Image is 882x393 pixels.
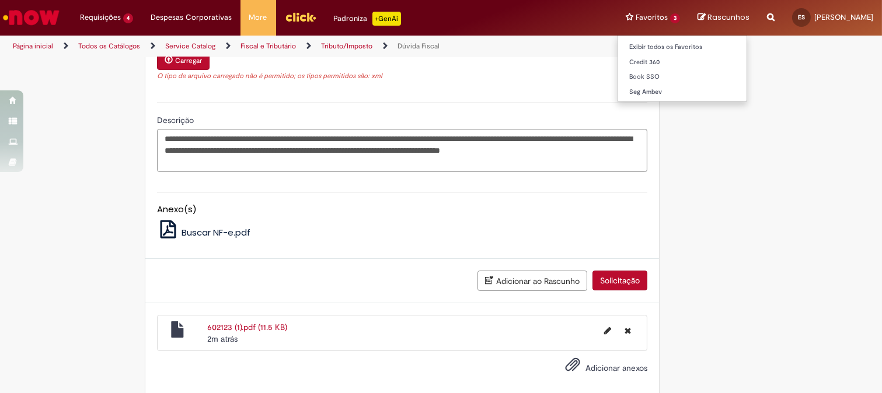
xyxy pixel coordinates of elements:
div: O tipo de arquivo carregado não é permitido; os tipos permitidos são: xml [157,72,647,82]
ul: Trilhas de página [9,36,579,57]
a: Exibir todos os Favoritos [618,41,747,54]
div: Padroniza [334,12,401,26]
h5: Anexo(s) [157,205,647,215]
time: 29/09/2025 14:11:37 [207,334,238,344]
img: click_logo_yellow_360x200.png [285,8,316,26]
a: Credit 360 [618,56,747,69]
span: Buscar NF-e.pdf [182,226,250,238]
span: 3 [670,13,680,23]
span: [PERSON_NAME] [814,12,873,22]
a: Todos os Catálogos [78,41,140,51]
a: Buscar NF-e.pdf [157,226,250,238]
button: Editar nome de arquivo 602123 (1).pdf [597,321,618,340]
a: Fiscal e Tributário [240,41,296,51]
button: Carregar anexo de Inserir XML das Notas que estão sendo questionadas Required [157,50,210,70]
a: Service Catalog [165,41,215,51]
button: Adicionar anexos [562,354,583,381]
textarea: Descrição [157,129,647,172]
span: Despesas Corporativas [151,12,232,23]
a: 602123 (1).pdf (11.5 KB) [207,322,287,332]
span: Requisições [80,12,121,23]
span: ES [798,13,805,21]
span: Rascunhos [707,12,749,23]
span: Favoritos [636,12,668,23]
a: Dúvida Fiscal [398,41,440,51]
small: Carregar [175,56,202,65]
span: 2m atrás [207,334,238,344]
p: +GenAi [372,12,401,26]
a: Book SSO [618,71,747,83]
span: 4 [123,13,133,23]
ul: Favoritos [617,35,747,102]
span: More [249,12,267,23]
img: ServiceNow [1,6,61,29]
a: Tributo/Imposto [321,41,372,51]
span: Descrição [157,115,196,125]
span: Adicionar anexos [585,363,647,373]
a: Página inicial [13,41,53,51]
a: Seg Ambev [618,86,747,99]
a: Rascunhos [698,12,749,23]
button: Adicionar ao Rascunho [477,271,587,291]
button: Excluir 602123 (1).pdf [618,321,638,340]
button: Solicitação [592,271,647,290]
